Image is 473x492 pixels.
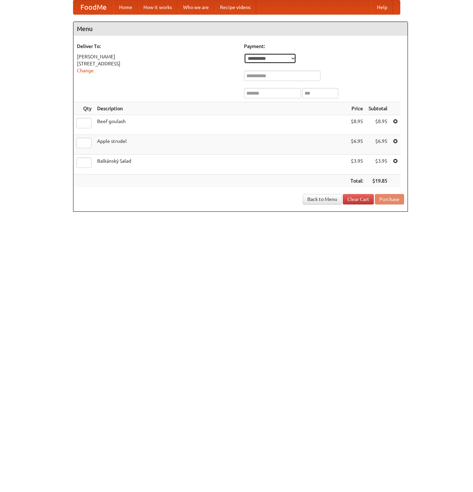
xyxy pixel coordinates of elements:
a: Clear Cart [343,194,374,204]
a: Who we are [178,0,214,14]
div: [STREET_ADDRESS] [77,60,237,67]
td: $8.95 [366,115,390,135]
td: Apple strudel [94,135,348,155]
td: Balkánský Salad [94,155,348,175]
a: Help [371,0,393,14]
a: How it works [138,0,178,14]
a: Home [113,0,138,14]
td: $3.95 [366,155,390,175]
th: Description [94,102,348,115]
h5: Deliver To: [77,43,237,50]
td: $6.95 [348,135,366,155]
a: FoodMe [73,0,113,14]
th: Total: [348,175,366,187]
td: Beef goulash [94,115,348,135]
button: Purchase [375,194,404,204]
th: Price [348,102,366,115]
td: $8.95 [348,115,366,135]
th: Qty [73,102,94,115]
a: Recipe videos [214,0,256,14]
div: [PERSON_NAME] [77,53,237,60]
h5: Payment: [244,43,404,50]
a: Change [77,68,94,73]
a: Back to Menu [303,194,342,204]
th: $19.85 [366,175,390,187]
td: $6.95 [366,135,390,155]
h4: Menu [73,22,408,36]
td: $3.95 [348,155,366,175]
th: Subtotal [366,102,390,115]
